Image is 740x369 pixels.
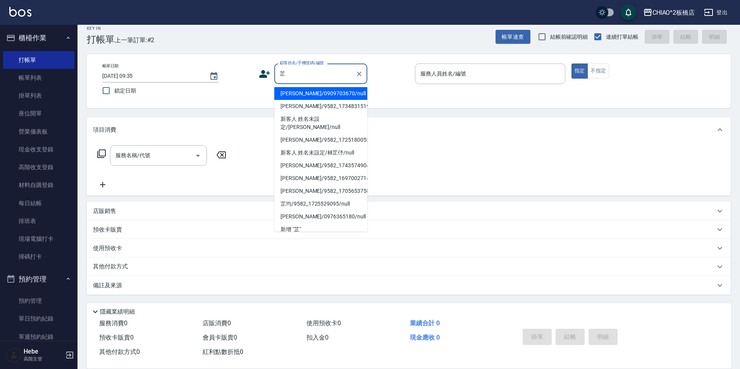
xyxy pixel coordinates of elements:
span: 上一筆訂單:#2 [115,35,155,45]
a: 現金收支登錄 [3,141,74,158]
input: YYYY/MM/DD hh:mm [102,70,201,82]
span: 預收卡販賣 0 [99,334,134,341]
h3: 打帳單 [87,34,115,45]
li: [PERSON_NAME]/9582_1705653758/null [274,185,367,197]
a: 營業儀表板 [3,123,74,141]
a: 掃碼打卡 [3,248,74,266]
div: 其他付款方式 [87,257,731,276]
li: [PERSON_NAME]/9582_1725180053/null [274,134,367,146]
a: 高階收支登錄 [3,158,74,176]
button: 指定 [571,64,588,79]
p: 其他付款方式 [93,263,132,271]
a: 帳單列表 [3,69,74,87]
div: 預收卡販賣 [87,220,731,239]
p: 使用預收卡 [93,244,122,252]
button: 櫃檯作業 [3,28,74,48]
button: Open [192,149,204,162]
button: CHIAO^2板橋店 [640,5,698,21]
div: 項目消費 [87,117,731,142]
button: 帳單速查 [496,30,530,44]
span: 連續打單結帳 [606,33,638,41]
a: 單週預約紀錄 [3,328,74,346]
li: [PERSON_NAME]/9582_1697002714/null [274,172,367,185]
a: 座位開單 [3,105,74,122]
h2: Key In [87,26,115,31]
span: 店販消費 0 [203,319,231,327]
a: 排班表 [3,212,74,230]
span: 業績合計 0 [410,319,440,327]
h5: Hebe [24,348,63,355]
p: 項目消費 [93,126,116,134]
div: 店販銷售 [87,202,731,220]
p: 預收卡販賣 [93,226,122,234]
span: 鎖定日期 [114,87,136,95]
a: 單日預約紀錄 [3,310,74,328]
li: 芷均/9582_1725529095/null [274,197,367,210]
li: [PERSON_NAME]/0976365180/null [274,210,367,223]
p: 備註及來源 [93,281,122,290]
span: 使用預收卡 0 [306,319,341,327]
div: 使用預收卡 [87,239,731,257]
a: 預約管理 [3,292,74,310]
button: 預約管理 [3,269,74,289]
p: 高階主管 [24,355,63,362]
span: 紅利點數折抵 0 [203,348,243,355]
a: 材料自購登錄 [3,176,74,194]
li: [PERSON_NAME]/0909703670/null [274,87,367,100]
a: 掛單列表 [3,87,74,105]
li: [PERSON_NAME]/9582_1743574904/null [274,159,367,172]
li: 新增 "芷" [274,223,367,236]
label: 帳單日期 [102,63,119,69]
span: 結帳前確認明細 [550,33,588,41]
span: 現金應收 0 [410,334,440,341]
p: 店販銷售 [93,207,116,215]
a: 每日結帳 [3,194,74,212]
span: 扣入金 0 [306,334,329,341]
span: 服務消費 0 [99,319,127,327]
span: 其他付款方式 0 [99,348,140,355]
button: Choose date, selected date is 2025-09-07 [205,67,223,86]
img: Person [6,347,22,363]
div: 備註及來源 [87,276,731,295]
span: 會員卡販賣 0 [203,334,237,341]
img: Logo [9,7,31,17]
button: 登出 [701,5,731,20]
button: save [621,5,636,20]
a: 打帳單 [3,51,74,69]
div: CHIAO^2板橋店 [652,8,695,17]
label: 顧客姓名/手機號碼/編號 [280,60,324,66]
li: 新客人 姓名未設定/林芷伃/null [274,146,367,159]
button: 不指定 [587,64,609,79]
a: 現場電腦打卡 [3,230,74,248]
li: 新客人 姓名未設定/[PERSON_NAME]/null [274,113,367,134]
button: Clear [354,69,365,79]
p: 隱藏業績明細 [100,308,135,316]
li: [PERSON_NAME]/9582_1734831519/null [274,100,367,113]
